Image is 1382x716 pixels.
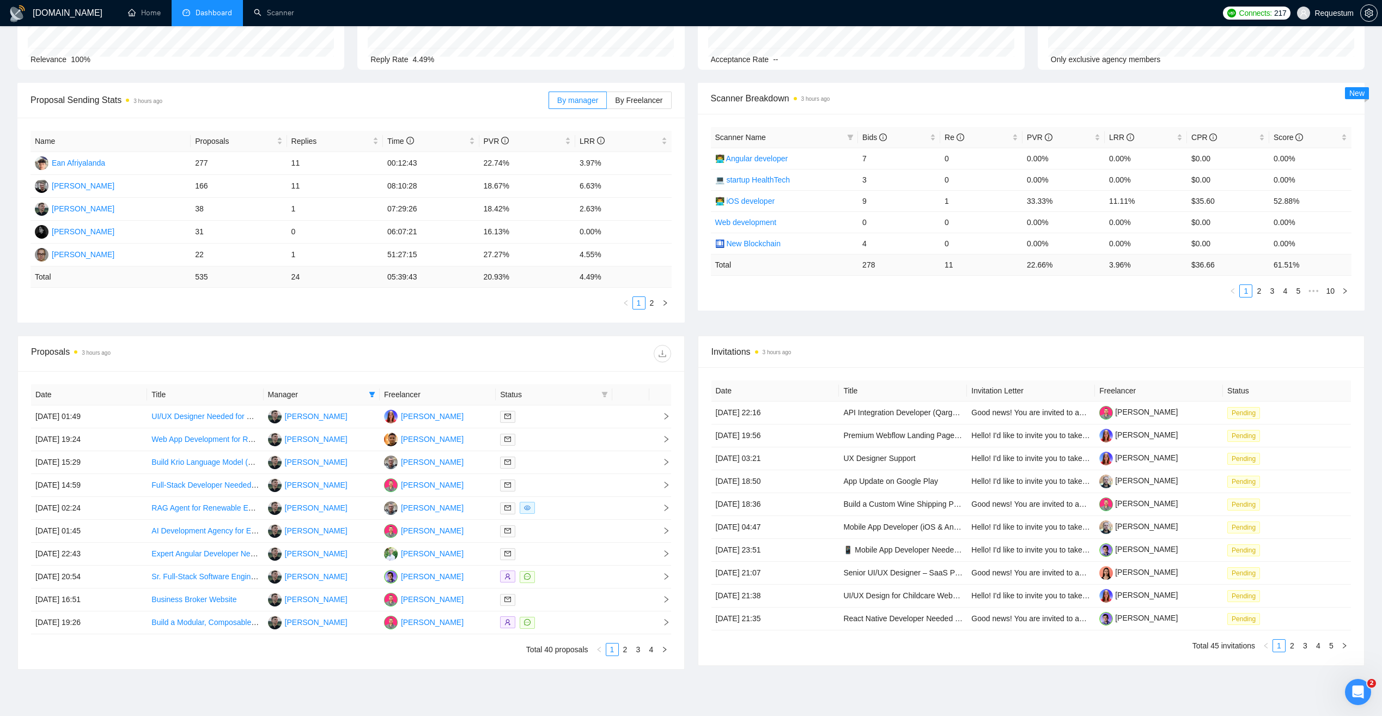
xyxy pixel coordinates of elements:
[151,503,293,512] a: RAG Agent for Renewable Energy startup
[291,135,370,147] span: Replies
[1240,285,1252,297] a: 1
[575,198,672,221] td: 2.63%
[285,616,348,628] div: [PERSON_NAME]
[1227,476,1260,488] span: Pending
[401,593,464,605] div: [PERSON_NAME]
[1227,568,1264,577] a: Pending
[401,479,464,491] div: [PERSON_NAME]
[858,211,940,233] td: 0
[133,98,162,104] time: 3 hours ago
[31,55,66,64] span: Relevance
[843,614,1112,623] a: React Native Developer Needed for Cross-Platform Mobile App (iOS & Android)
[504,482,511,488] span: mail
[1099,408,1178,416] a: [PERSON_NAME]
[801,96,830,102] time: 3 hours ago
[1227,408,1264,417] a: Pending
[151,595,236,604] a: Business Broker Website
[1292,285,1304,297] a: 5
[1295,134,1303,141] span: info-circle
[1252,284,1265,298] li: 2
[35,179,48,193] img: VL
[1227,500,1264,508] a: Pending
[524,619,531,626] span: message
[843,500,1146,508] a: Build a Custom Wine Shipping Platform: API Integrations + Unified UI (Alcohol Fulfillment)
[1345,679,1371,705] iframe: Intercom live chat
[1099,545,1178,554] a: [PERSON_NAME]
[268,501,282,515] img: AS
[285,571,348,582] div: [PERSON_NAME]
[268,526,348,535] a: AS[PERSON_NAME]
[847,134,854,141] span: filter
[1187,148,1269,169] td: $0.00
[1099,430,1178,439] a: [PERSON_NAME]
[632,643,645,656] li: 3
[1325,639,1338,652] li: 5
[1099,429,1113,442] img: c1o0rOVReXCKi1bnQSsgHbaWbvfM_HSxWVsvTMtH2C50utd8VeU_52zlHuo4ie9fkT
[658,643,671,656] button: right
[1187,190,1269,211] td: $35.60
[715,197,775,205] a: 👨‍💻 iOS developer
[401,456,464,468] div: [PERSON_NAME]
[195,135,274,147] span: Proposals
[151,481,399,489] a: Full-Stack Developer Needed to Build Custom LMS for Tutoring Business
[659,296,672,310] li: Next Page
[52,157,105,169] div: Ean Afriyalanda
[1099,566,1113,580] img: c1HaziVVVbnu0c2NasnjezSb6LXOIoutgjUNJZcFsvBUdEjYzUEv1Nryfg08A2i7jD
[151,549,314,558] a: Expert Angular Developer Needed for UI Project
[1292,284,1305,298] li: 5
[940,148,1022,169] td: 0
[1299,639,1312,652] li: 3
[151,618,477,627] a: Build a Modular, Composable SaaS ERP Platform (Cloud-Native, Multi-Tenant, Industry Flexible)
[1269,169,1351,190] td: 0.00%
[401,502,464,514] div: [PERSON_NAME]
[715,175,790,184] a: 💻 startup HealthTech
[268,524,282,538] img: AS
[879,134,887,141] span: info-circle
[1099,520,1113,534] img: c1CX0sMpPSPmItT_3JTUBGNBJRtr8K1-x_-NQrKhniKpWRSneU7vS7muc6DFkfA-qr
[268,456,282,469] img: AS
[711,92,1352,105] span: Scanner Breakdown
[843,454,915,463] a: UX Designer Support
[479,175,575,198] td: 18.67%
[1099,591,1178,599] a: [PERSON_NAME]
[151,458,361,466] a: Build Krio Language Model (LLM) – Technical Partner Needed
[1227,613,1260,625] span: Pending
[1266,285,1278,297] a: 3
[387,137,413,145] span: Time
[845,129,856,145] span: filter
[35,248,48,262] img: IK
[384,478,398,492] img: DB
[1022,190,1105,211] td: 33.33%
[1027,133,1052,142] span: PVR
[557,96,598,105] span: By manager
[413,55,435,64] span: 4.49%
[268,478,282,492] img: AS
[1227,567,1260,579] span: Pending
[268,433,282,446] img: AS
[151,572,387,581] a: Sr. Full-Stack Software Engineer - React Native, Node.js & TypeScript
[1227,591,1264,600] a: Pending
[1338,639,1351,652] li: Next Page
[1273,639,1286,652] li: 1
[1051,55,1161,64] span: Only exclusive agency members
[619,643,632,656] li: 2
[615,96,662,105] span: By Freelancer
[268,411,348,420] a: AS[PERSON_NAME]
[1227,453,1260,465] span: Pending
[646,296,659,310] li: 2
[661,646,668,653] span: right
[52,226,114,238] div: [PERSON_NAME]
[1022,169,1105,190] td: 0.00%
[35,181,114,190] a: VL[PERSON_NAME]
[268,617,348,626] a: AS[PERSON_NAME]
[1239,284,1252,298] li: 1
[659,296,672,310] button: right
[1099,452,1113,465] img: c1o0rOVReXCKi1bnQSsgHbaWbvfM_HSxWVsvTMtH2C50utd8VeU_52zlHuo4ie9fkT
[384,434,464,443] a: OD[PERSON_NAME]
[715,218,777,227] a: Web development
[1300,9,1307,17] span: user
[285,525,348,537] div: [PERSON_NAME]
[268,572,348,580] a: AS[PERSON_NAME]
[191,175,287,198] td: 166
[268,457,348,466] a: AS[PERSON_NAME]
